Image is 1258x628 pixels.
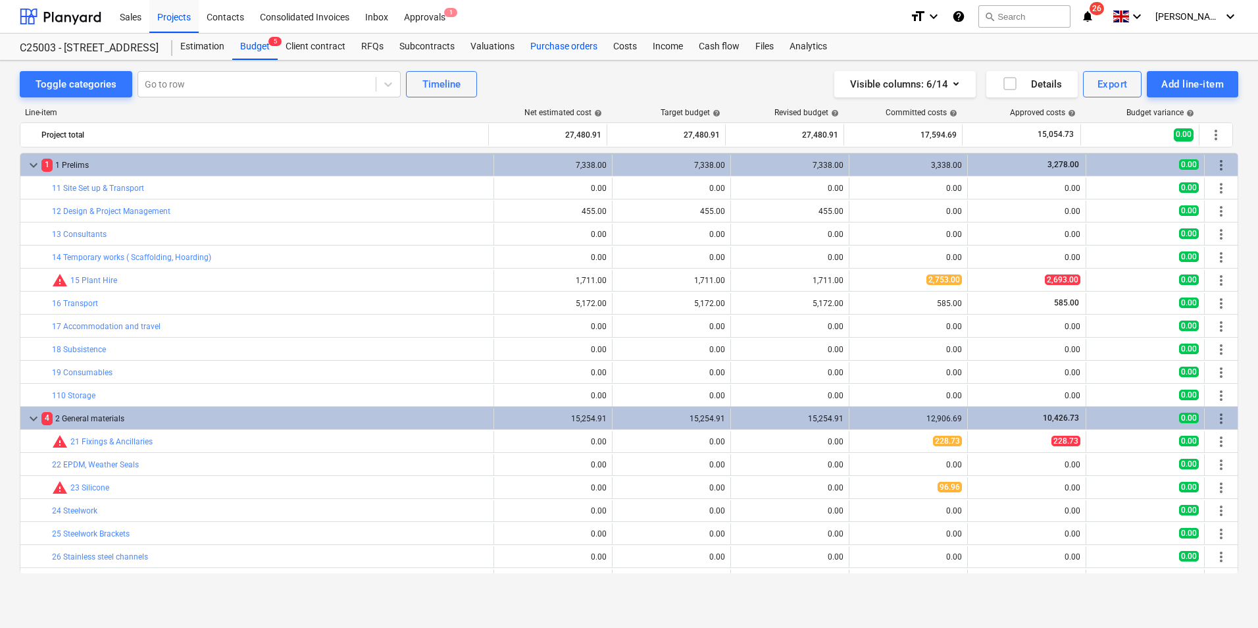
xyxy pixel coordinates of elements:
div: 0.00 [736,345,843,354]
div: 1,711.00 [736,276,843,285]
i: Knowledge base [952,9,965,24]
div: Cash flow [691,34,747,60]
span: Committed costs exceed revised budget [52,434,68,450]
div: 0.00 [499,483,607,492]
div: Add line-item [1161,76,1224,93]
span: 0.00 [1179,251,1199,262]
span: [PERSON_NAME] Booree [1155,11,1221,22]
a: 26 Stainless steel channels [52,552,148,562]
div: 27,480.91 [494,124,601,145]
span: 0.00 [1179,528,1199,538]
div: 0.00 [855,345,962,354]
div: 15,254.91 [499,414,607,423]
div: 1,711.00 [499,276,607,285]
span: 585.00 [1053,298,1080,307]
i: keyboard_arrow_down [1129,9,1145,24]
div: 5,172.00 [499,299,607,308]
div: Analytics [782,34,835,60]
a: Subcontracts [391,34,463,60]
a: 19 Consumables [52,368,113,377]
span: More actions [1208,127,1224,143]
button: Visible columns:6/14 [834,71,976,97]
div: 0.00 [973,529,1080,538]
div: 0.00 [499,345,607,354]
span: 0.00 [1179,321,1199,331]
div: 585.00 [855,299,962,308]
div: 455.00 [499,207,607,216]
span: 0.00 [1179,390,1199,400]
div: 0.00 [499,506,607,515]
div: Costs [605,34,645,60]
span: 0.00 [1174,128,1194,141]
div: 0.00 [855,230,962,239]
span: help [591,109,602,117]
div: C25003 - [STREET_ADDRESS] [20,41,157,55]
button: Search [978,5,1070,28]
span: 0.00 [1179,182,1199,193]
div: 0.00 [973,207,1080,216]
div: 2 General materials [41,408,488,429]
span: 0.00 [1179,367,1199,377]
span: 10,426.73 [1042,413,1080,423]
span: More actions [1213,180,1229,196]
div: 5,172.00 [736,299,843,308]
div: 0.00 [499,552,607,562]
div: 0.00 [736,184,843,193]
div: Details [1002,76,1062,93]
a: Estimation [172,34,232,60]
span: More actions [1213,273,1229,288]
span: 2,693.00 [1045,275,1080,285]
a: RFQs [353,34,391,60]
span: 0.00 [1179,298,1199,308]
button: Export [1083,71,1142,97]
div: 0.00 [736,368,843,377]
a: 11 Site Set up & Transport [52,184,144,193]
div: Project total [41,124,483,145]
div: 0.00 [618,529,725,538]
span: More actions [1213,342,1229,357]
div: 0.00 [736,253,843,262]
span: help [828,109,839,117]
iframe: Chat Widget [1192,565,1258,628]
span: 0.00 [1179,436,1199,446]
div: 0.00 [618,437,725,446]
div: 0.00 [973,506,1080,515]
span: Committed costs exceed revised budget [52,480,68,496]
a: Income [645,34,691,60]
span: More actions [1213,249,1229,265]
span: keyboard_arrow_down [26,411,41,427]
span: More actions [1213,319,1229,334]
a: Files [747,34,782,60]
span: help [1184,109,1194,117]
div: 0.00 [499,184,607,193]
div: 0.00 [855,506,962,515]
span: 5 [268,37,282,46]
a: Client contract [278,34,353,60]
div: 0.00 [855,460,962,469]
div: 17,594.69 [849,124,957,145]
div: 0.00 [736,437,843,446]
div: 0.00 [736,391,843,400]
a: 25 Steelwork Brackets [52,529,130,538]
div: 0.00 [499,368,607,377]
div: 0.00 [736,460,843,469]
span: More actions [1213,226,1229,242]
div: 0.00 [973,184,1080,193]
span: Committed costs exceed revised budget [52,273,68,288]
a: Valuations [463,34,522,60]
div: Line-item [20,108,490,117]
div: 0.00 [973,391,1080,400]
button: Details [986,71,1078,97]
div: 455.00 [618,207,725,216]
span: More actions [1213,365,1229,380]
div: 0.00 [499,529,607,538]
span: keyboard_arrow_down [26,157,41,173]
div: 15,254.91 [618,414,725,423]
span: More actions [1213,388,1229,404]
span: 0.00 [1179,482,1199,492]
